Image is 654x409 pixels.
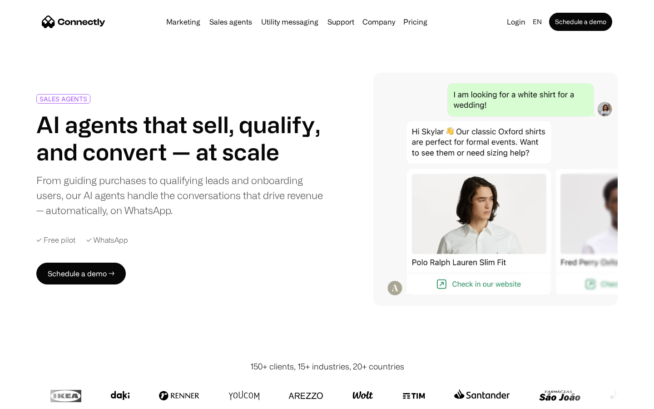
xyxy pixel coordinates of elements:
[549,13,612,31] a: Schedule a demo
[529,15,547,28] div: en
[36,263,126,284] a: Schedule a demo →
[400,18,431,25] a: Pricing
[86,236,128,244] div: ✓ WhatsApp
[206,18,256,25] a: Sales agents
[42,15,105,29] a: home
[36,111,323,165] h1: AI agents that sell, qualify, and convert — at scale
[40,95,87,102] div: SALES AGENTS
[163,18,204,25] a: Marketing
[36,236,75,244] div: ✓ Free pilot
[360,15,398,28] div: Company
[250,360,404,373] div: 150+ clients, 15+ industries, 20+ countries
[503,15,529,28] a: Login
[324,18,358,25] a: Support
[258,18,322,25] a: Utility messaging
[362,15,395,28] div: Company
[18,393,54,406] ul: Language list
[533,15,542,28] div: en
[36,173,323,218] div: From guiding purchases to qualifying leads and onboarding users, our AI agents handle the convers...
[9,392,54,406] aside: Language selected: English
